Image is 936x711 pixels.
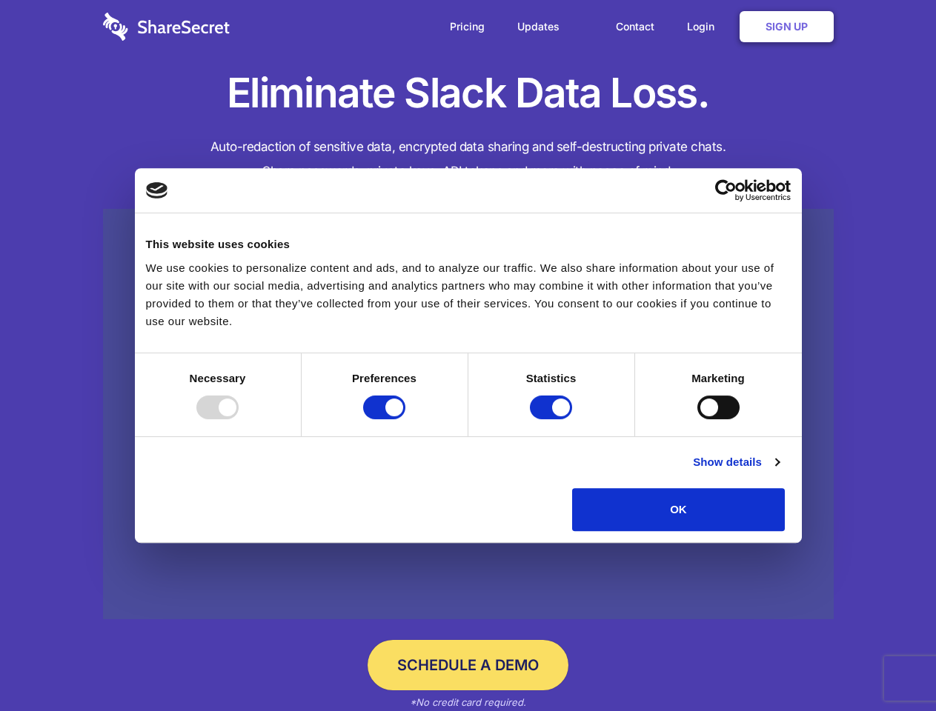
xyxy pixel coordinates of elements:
a: Sign Up [740,11,834,42]
img: logo [146,182,168,198]
div: We use cookies to personalize content and ads, and to analyze our traffic. We also share informat... [146,259,791,330]
a: Schedule a Demo [368,640,568,690]
strong: Marketing [691,372,745,384]
a: Usercentrics Cookiebot - opens in a new window [661,179,791,201]
a: Wistia video thumbnail [103,209,834,620]
img: logo-wordmark-white-trans-d4663122ce5f474addd5e946df7df03e33cb6a1c49d2221995e7729f52c070b2.svg [103,13,230,41]
em: *No credit card required. [410,696,526,708]
strong: Preferences [352,372,416,384]
a: Pricing [435,4,499,50]
strong: Necessary [190,372,246,384]
a: Show details [693,453,779,471]
div: This website uses cookies [146,236,791,253]
button: OK [572,488,785,531]
h4: Auto-redaction of sensitive data, encrypted data sharing and self-destructing private chats. Shar... [103,135,834,184]
h1: Eliminate Slack Data Loss. [103,67,834,120]
a: Login [672,4,737,50]
a: Contact [601,4,669,50]
strong: Statistics [526,372,577,384]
